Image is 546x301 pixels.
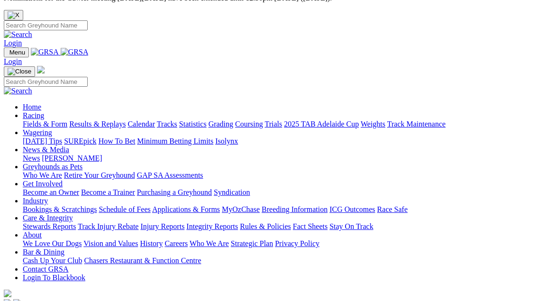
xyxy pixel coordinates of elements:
[4,57,22,65] a: Login
[23,111,44,119] a: Racing
[78,222,138,230] a: Track Injury Rebate
[8,68,31,75] img: Close
[9,49,25,56] span: Menu
[84,256,201,265] a: Chasers Restaurant & Function Centre
[140,239,163,247] a: History
[4,77,88,87] input: Search
[23,214,73,222] a: Care & Integrity
[23,222,76,230] a: Stewards Reports
[23,256,82,265] a: Cash Up Your Club
[23,154,542,163] div: News & Media
[23,188,79,196] a: Become an Owner
[215,137,238,145] a: Isolynx
[186,222,238,230] a: Integrity Reports
[99,137,136,145] a: How To Bet
[23,239,82,247] a: We Love Our Dogs
[99,205,150,213] a: Schedule of Fees
[42,154,102,162] a: [PERSON_NAME]
[4,66,35,77] button: Toggle navigation
[23,163,82,171] a: Greyhounds as Pets
[23,265,68,273] a: Contact GRSA
[214,188,250,196] a: Syndication
[179,120,207,128] a: Statistics
[164,239,188,247] a: Careers
[4,10,23,20] button: Close
[231,239,273,247] a: Strategic Plan
[4,87,32,95] img: Search
[23,180,63,188] a: Get Involved
[23,171,62,179] a: Who We Are
[23,103,41,111] a: Home
[4,39,22,47] a: Login
[64,137,96,145] a: SUREpick
[361,120,385,128] a: Weights
[23,171,542,180] div: Greyhounds as Pets
[31,48,59,56] img: GRSA
[23,248,64,256] a: Bar & Dining
[264,120,282,128] a: Trials
[23,256,542,265] div: Bar & Dining
[137,171,203,179] a: GAP SA Assessments
[209,120,233,128] a: Grading
[137,188,212,196] a: Purchasing a Greyhound
[157,120,177,128] a: Tracks
[329,205,375,213] a: ICG Outcomes
[23,154,40,162] a: News
[69,120,126,128] a: Results & Replays
[4,30,32,39] img: Search
[23,188,542,197] div: Get Involved
[81,188,135,196] a: Become a Trainer
[23,128,52,137] a: Wagering
[37,66,45,73] img: logo-grsa-white.png
[235,120,263,128] a: Coursing
[23,205,97,213] a: Bookings & Scratchings
[377,205,407,213] a: Race Safe
[23,137,542,146] div: Wagering
[23,137,62,145] a: [DATE] Tips
[222,205,260,213] a: MyOzChase
[23,197,48,205] a: Industry
[240,222,291,230] a: Rules & Policies
[329,222,373,230] a: Stay On Track
[23,231,42,239] a: About
[4,290,11,297] img: logo-grsa-white.png
[284,120,359,128] a: 2025 TAB Adelaide Cup
[152,205,220,213] a: Applications & Forms
[23,120,67,128] a: Fields & Form
[293,222,328,230] a: Fact Sheets
[190,239,229,247] a: Who We Are
[23,222,542,231] div: Care & Integrity
[140,222,184,230] a: Injury Reports
[83,239,138,247] a: Vision and Values
[64,171,135,179] a: Retire Your Greyhound
[275,239,319,247] a: Privacy Policy
[4,20,88,30] input: Search
[23,239,542,248] div: About
[127,120,155,128] a: Calendar
[23,146,69,154] a: News & Media
[262,205,328,213] a: Breeding Information
[137,137,213,145] a: Minimum Betting Limits
[23,120,542,128] div: Racing
[23,274,85,282] a: Login To Blackbook
[61,48,89,56] img: GRSA
[387,120,446,128] a: Track Maintenance
[4,47,29,57] button: Toggle navigation
[23,205,542,214] div: Industry
[8,11,19,19] img: X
